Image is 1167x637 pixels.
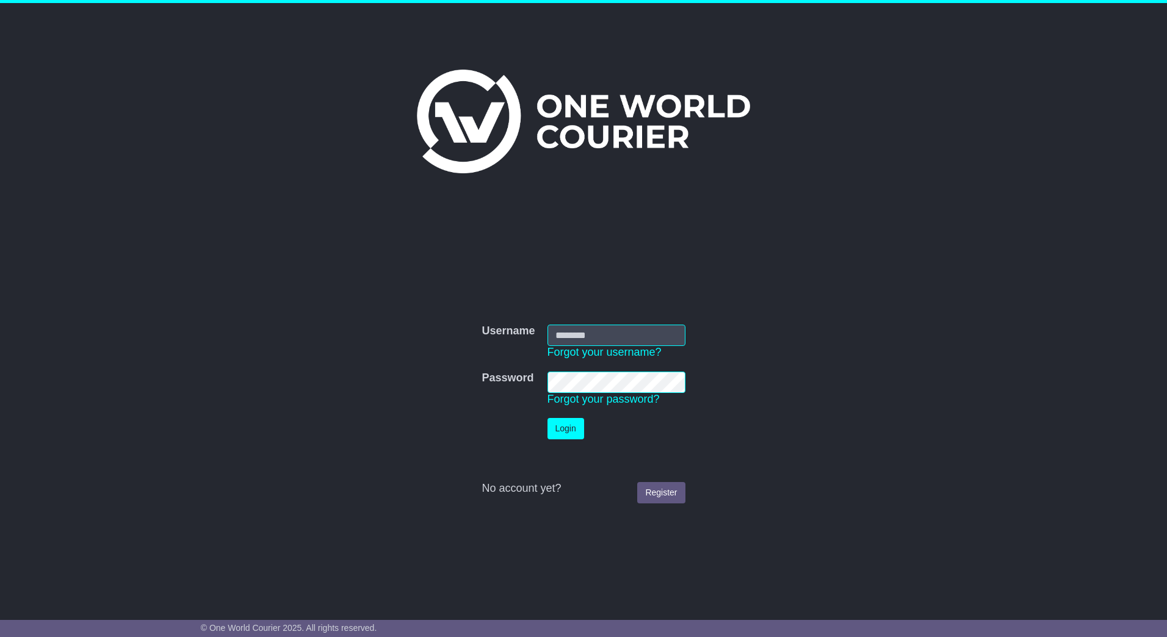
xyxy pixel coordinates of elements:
label: Username [482,325,535,338]
span: © One World Courier 2025. All rights reserved. [201,623,377,633]
a: Forgot your password? [547,393,660,405]
div: No account yet? [482,482,685,495]
a: Forgot your username? [547,346,662,358]
label: Password [482,372,533,385]
a: Register [637,482,685,503]
img: One World [417,70,750,173]
button: Login [547,418,584,439]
